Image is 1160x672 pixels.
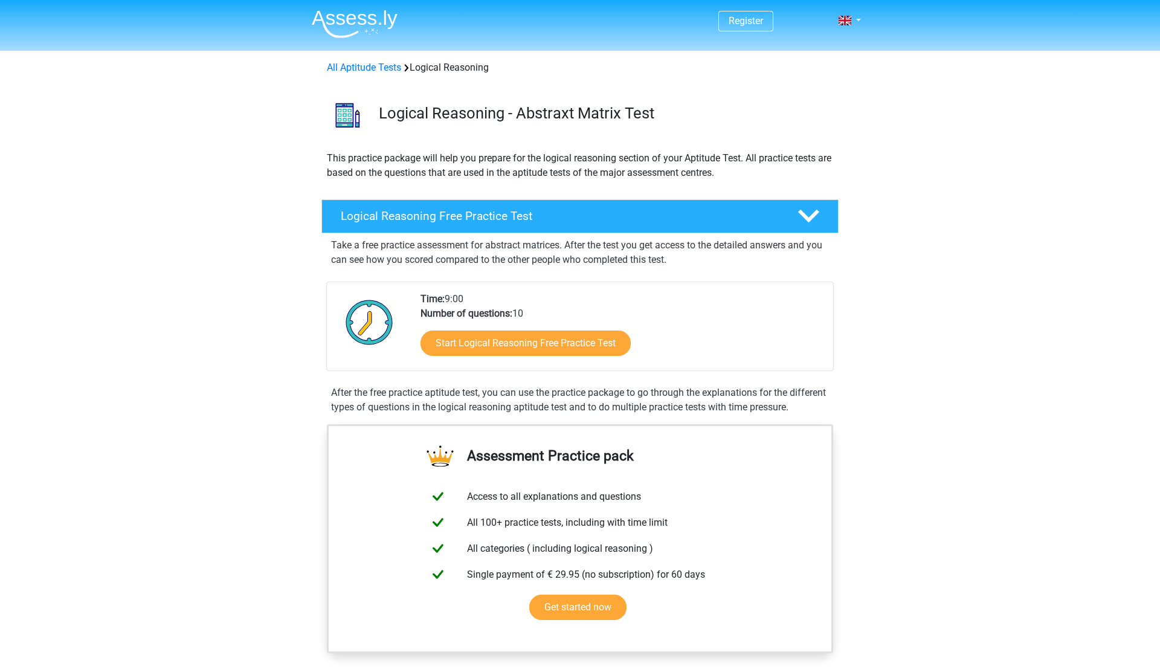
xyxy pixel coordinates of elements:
[420,308,512,319] b: Number of questions:
[339,292,400,352] img: Clock
[327,62,401,73] a: All Aptitude Tests
[420,293,445,305] b: Time:
[529,595,627,620] a: Get started now
[411,292,833,370] div: 9:00 10
[420,331,631,356] a: Start Logical Reasoning Free Practice Test
[729,15,763,27] a: Register
[327,151,833,180] p: This practice package will help you prepare for the logical reasoning section of your Aptitude Te...
[312,10,398,38] img: Assessly
[322,60,838,75] div: Logical Reasoning
[317,199,843,233] a: Logical Reasoning Free Practice Test
[326,386,834,415] div: After the free practice aptitude test, you can use the practice package to go through the explana...
[322,89,373,141] img: logical reasoning
[341,209,778,223] h4: Logical Reasoning Free Practice Test
[379,104,829,123] h3: Logical Reasoning - Abstraxt Matrix Test
[331,238,829,267] p: Take a free practice assessment for abstract matrices. After the test you get access to the detai...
